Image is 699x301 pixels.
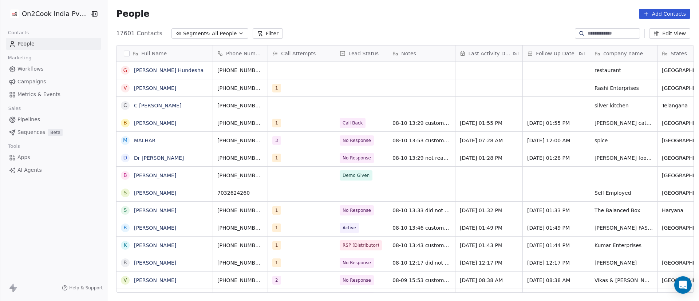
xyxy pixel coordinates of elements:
span: No Response [343,137,371,144]
div: Full Name [116,45,213,61]
span: Phone Number [226,50,263,57]
a: [PERSON_NAME] Hundesha [134,67,204,73]
span: 08-10 13:43 customer have asian paint distribution want to start franchise [392,242,451,249]
span: 08-10 13:53 customer didnt pickup the call detail shared 14-08 15:15 customer didnt pickup the ca... [392,137,451,144]
span: [PHONE_NUMBER] [217,172,263,179]
div: C [123,102,127,109]
a: [PERSON_NAME] [134,120,176,126]
span: Vikas & [PERSON_NAME] Son LLP [595,277,653,284]
span: 17601 Contacts [116,29,162,38]
span: [PERSON_NAME] FASTFOOD AND LUNCH HOME KOPERKHAIRNE [595,224,653,231]
div: D [123,154,127,162]
span: 1 [272,154,281,162]
span: [DATE] 01:49 PM [460,224,518,231]
div: Open Intercom Messenger [674,276,692,294]
span: AI Agents [17,166,42,174]
a: SequencesBeta [6,126,101,138]
div: R [123,259,127,266]
a: [PERSON_NAME] [134,190,176,196]
div: Lead Status [335,45,388,61]
a: Apps [6,151,101,163]
span: Help & Support [69,285,103,291]
span: Lead Status [348,50,379,57]
span: [PHONE_NUMBER] [217,67,263,74]
span: silver kitchen [595,102,653,109]
a: [PERSON_NAME] [134,85,176,91]
div: s [124,206,127,214]
span: [PHONE_NUMBER] [217,102,263,109]
span: 7032624260 [217,189,263,197]
span: No Response [343,154,371,162]
span: [DATE] 08:38 AM [460,277,518,284]
span: [DATE] 01:32 PM [460,207,518,214]
span: The Balanced Box [595,207,653,214]
span: 1 [272,84,281,92]
span: Sequences [17,128,45,136]
button: Edit View [649,28,690,39]
span: [DATE] 01:55 PM [460,119,518,127]
span: [PHONE_NUMBER] [217,277,263,284]
span: [DATE] 12:17 PM [527,259,585,266]
span: [DATE] 01:33 PM [527,207,585,214]
span: [PHONE_NUMBER] [217,259,263,266]
div: Phone Number [213,45,268,61]
div: Last Activity DateIST [455,45,522,61]
span: 08-10 13:29 not reachable [392,154,451,162]
span: [PHONE_NUMBER] [217,242,263,249]
div: V [124,84,127,92]
span: [PERSON_NAME] [595,259,653,266]
button: Filter [253,28,283,39]
a: Campaigns [6,76,101,88]
span: Self Employed [595,189,653,197]
span: Follow Up Date [536,50,574,57]
span: restaurant [595,67,653,74]
span: 08-10 12:17 did not pick [392,259,451,266]
a: AI Agents [6,164,101,176]
span: [DATE] 01:55 PM [527,119,585,127]
span: Pipelines [17,116,40,123]
div: R [123,224,127,231]
span: Call Back [343,119,363,127]
span: 3 [272,136,281,145]
span: 2 [272,276,281,285]
span: [DATE] 01:49 PM [527,224,585,231]
a: [PERSON_NAME] [134,207,176,213]
a: Help & Support [62,285,103,291]
span: Kumar Enterprises [595,242,653,249]
span: 08-10 13:46 customer is having fast food restaurant told me to share brochure an details [392,224,451,231]
span: 1 [272,258,281,267]
span: spice [595,137,653,144]
span: [DATE] 01:43 PM [460,242,518,249]
span: No Response [343,207,371,214]
span: Demo Given [343,172,370,179]
button: On2Cook India Pvt. Ltd. [9,8,85,20]
span: All People [212,30,237,37]
a: [PERSON_NAME] [134,225,176,231]
div: V [124,276,127,284]
a: People [6,38,101,50]
div: company name [590,45,657,61]
span: [PHONE_NUMBER] [217,154,263,162]
span: [PHONE_NUMBER] [217,84,263,92]
a: [PERSON_NAME] [134,277,176,283]
span: States [671,50,687,57]
span: 1 [272,206,281,215]
div: M [123,136,127,144]
div: Call Attempts [268,45,335,61]
span: On2Cook India Pvt. Ltd. [22,9,88,19]
span: Notes [401,50,416,57]
span: 08-09 15:53 customer didnt pickup the call 24-07 14:08 customer didnt pickup the call details shared [392,277,451,284]
span: 08-10 13:33 did not pick up call [392,207,451,214]
a: Metrics & Events [6,88,101,100]
span: People [116,8,149,19]
a: Dr [PERSON_NAME] [134,155,184,161]
span: 08-10 13:29 customer is busy call back later details shared [392,119,451,127]
span: [DATE] 01:28 PM [527,154,585,162]
span: Rashi Enterprises [595,84,653,92]
a: [PERSON_NAME] [134,173,176,178]
span: Marketing [5,52,35,63]
span: IST [513,51,520,56]
span: [DATE] 07:28 AM [460,137,518,144]
span: RSP (Distributor) [343,242,379,249]
span: Campaigns [17,78,46,86]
